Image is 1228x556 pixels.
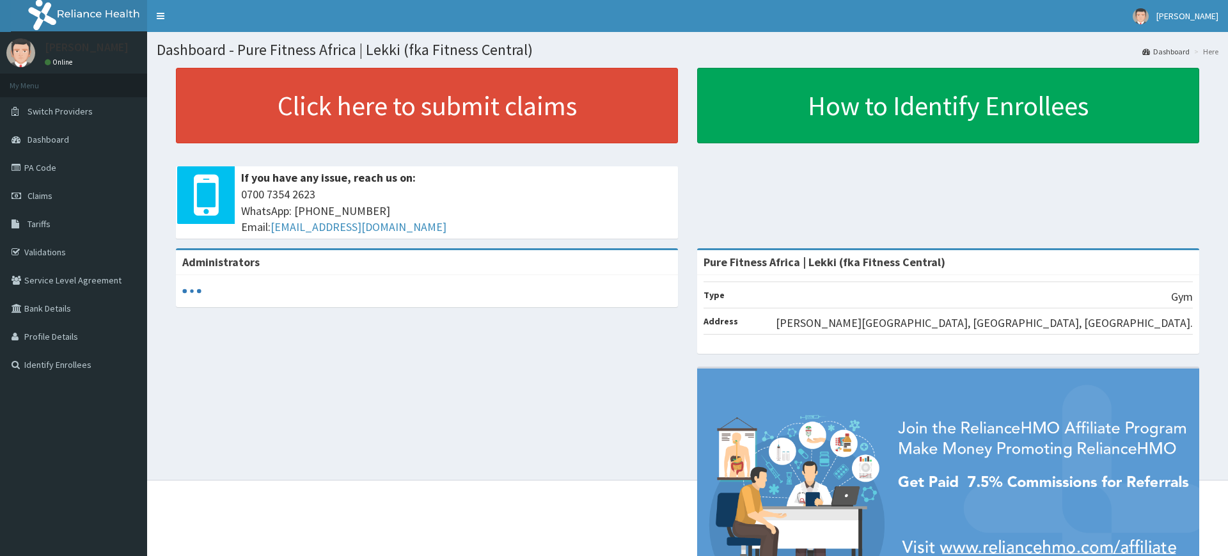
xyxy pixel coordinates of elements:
[1142,46,1190,57] a: Dashboard
[704,289,725,301] b: Type
[6,38,35,67] img: User Image
[1191,46,1218,57] li: Here
[28,218,51,230] span: Tariffs
[176,68,678,143] a: Click here to submit claims
[704,255,945,269] strong: Pure Fitness Africa | Lekki (fka Fitness Central)
[241,186,672,235] span: 0700 7354 2623 WhatsApp: [PHONE_NUMBER] Email:
[28,106,93,117] span: Switch Providers
[45,58,75,67] a: Online
[704,315,738,327] b: Address
[241,170,416,185] b: If you have any issue, reach us on:
[271,219,446,234] a: [EMAIL_ADDRESS][DOMAIN_NAME]
[776,315,1193,331] p: [PERSON_NAME][GEOGRAPHIC_DATA], [GEOGRAPHIC_DATA], [GEOGRAPHIC_DATA].
[697,68,1199,143] a: How to Identify Enrollees
[28,134,69,145] span: Dashboard
[1156,10,1218,22] span: [PERSON_NAME]
[157,42,1218,58] h1: Dashboard - Pure Fitness Africa | Lekki (fka Fitness Central)
[1133,8,1149,24] img: User Image
[45,42,129,53] p: [PERSON_NAME]
[182,255,260,269] b: Administrators
[182,282,201,301] svg: audio-loading
[1171,289,1193,305] p: Gym
[28,190,52,202] span: Claims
